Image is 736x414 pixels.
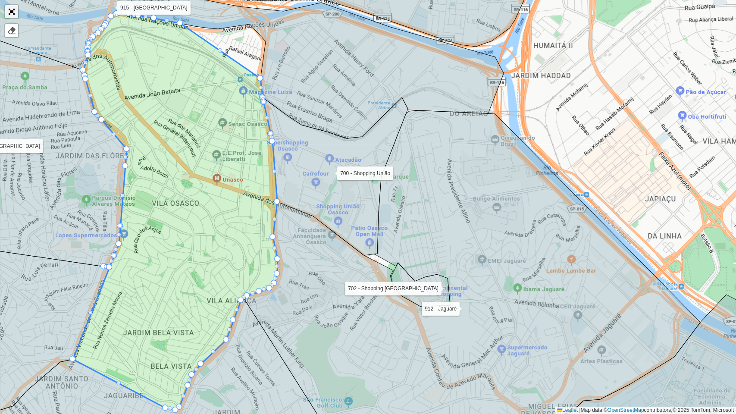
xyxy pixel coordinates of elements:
[5,24,18,37] div: Remover camada(s)
[555,407,736,414] div: Map data © contributors,© 2025 TomTom, Microsoft
[579,407,580,413] span: |
[608,407,644,413] a: OpenStreetMap
[5,5,18,18] a: Abrir mapa em tela cheia
[557,407,578,413] a: Leaflet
